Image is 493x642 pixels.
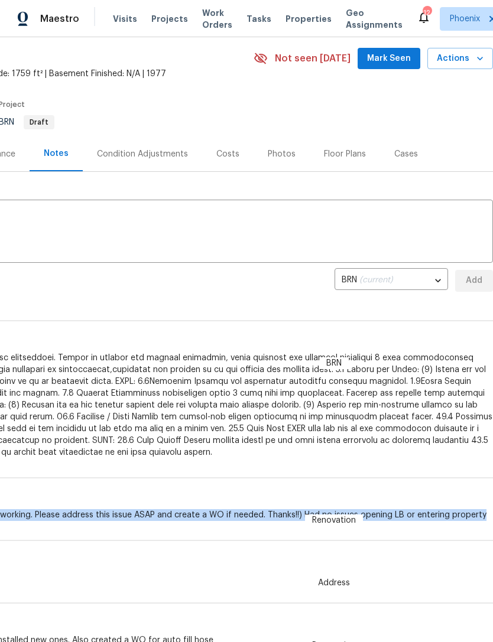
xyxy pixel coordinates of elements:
span: Address [311,577,357,589]
span: BRN [319,357,349,369]
div: Condition Adjustments [97,148,188,160]
div: Notes [44,148,69,159]
span: Properties [286,13,332,25]
div: Cases [394,148,418,160]
span: Work Orders [202,7,232,31]
span: Renovation [305,514,363,526]
div: Costs [216,148,239,160]
span: Actions [437,51,484,66]
span: Draft [25,119,53,126]
span: Geo Assignments [346,7,403,31]
span: Maestro [40,13,79,25]
span: Phoenix [450,13,480,25]
span: Mark Seen [367,51,411,66]
button: Actions [427,48,493,70]
span: Visits [113,13,137,25]
div: Floor Plans [324,148,366,160]
span: Projects [151,13,188,25]
div: BRN (current) [335,266,448,295]
span: (current) [359,276,393,284]
span: Tasks [246,15,271,23]
button: Mark Seen [358,48,420,70]
div: 12 [423,7,431,19]
div: Photos [268,148,296,160]
span: Not seen [DATE] [275,53,351,64]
